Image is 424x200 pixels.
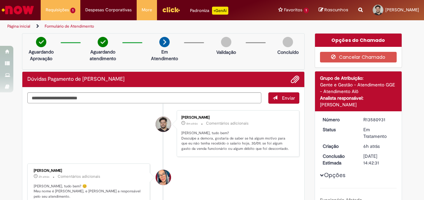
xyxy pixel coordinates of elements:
span: 6h atrás [363,143,380,149]
div: Em Tratamento [363,126,394,140]
span: 8m atrás [186,122,198,126]
button: Cancelar Chamado [320,52,397,62]
a: Formulário de Atendimento [45,24,94,29]
a: Rascunhos [319,7,348,13]
p: Em Atendimento [148,49,181,62]
span: Enviar [282,95,295,101]
span: 1 [304,8,309,13]
span: More [142,7,152,13]
a: Página inicial [7,24,30,29]
dt: Número [318,116,359,123]
dt: Status [318,126,359,133]
div: [PERSON_NAME] [34,169,145,173]
time: 30/09/2025 11:33:18 [363,143,380,149]
div: Gustavo Alves Rosa [156,117,171,132]
img: img-circle-grey.png [221,37,231,47]
ul: Trilhas de página [5,20,278,33]
button: Enviar [268,92,299,104]
span: 2h atrás [39,175,49,179]
img: arrow-next.png [159,37,170,47]
img: img-circle-grey.png [283,37,293,47]
div: Gente e Gestão - Atendimento GGE - Atendimento Alô [320,81,397,95]
span: Rascunhos [324,7,348,13]
p: Aguardando Aprovação [25,49,57,62]
span: [PERSON_NAME] [385,7,419,13]
div: Analista responsável: [320,95,397,101]
dt: Conclusão Estimada [318,153,359,166]
div: [PERSON_NAME] [320,101,397,108]
div: Opções do Chamado [315,34,402,47]
button: Adicionar anexos [291,75,299,84]
img: ServiceNow [1,3,35,17]
p: Validação [216,49,236,55]
div: Padroniza [190,7,228,15]
div: [DATE] 14:42:31 [363,153,394,166]
textarea: Digite sua mensagem aqui... [27,92,261,103]
dt: Criação [318,143,359,150]
time: 30/09/2025 15:09:38 [39,175,49,179]
div: Grupo de Atribuição: [320,75,397,81]
img: click_logo_yellow_360x200.png [162,5,180,15]
span: 1 [70,8,75,13]
p: +GenAi [212,7,228,15]
div: 30/09/2025 11:33:18 [363,143,394,150]
p: Concluído [277,49,299,55]
time: 30/09/2025 17:17:11 [186,122,198,126]
small: Comentários adicionais [206,121,249,126]
span: Despesas Corporativas [85,7,132,13]
div: Maira Priscila Da Silva Arnaldo [156,170,171,185]
h2: Dúvidas Pagamento de Salário Histórico de tíquete [27,76,125,82]
div: R13580931 [363,116,394,123]
p: Aguardando atendimento [87,49,119,62]
p: [PERSON_NAME], tudo bem? Desculpe a demora, gostaria de saber se há algum motivo para que eu não ... [181,131,292,151]
img: check-circle-green.png [98,37,108,47]
img: check-circle-green.png [36,37,46,47]
span: Favoritos [284,7,302,13]
div: [PERSON_NAME] [181,116,292,120]
span: Requisições [46,7,69,13]
small: Comentários adicionais [58,174,100,179]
